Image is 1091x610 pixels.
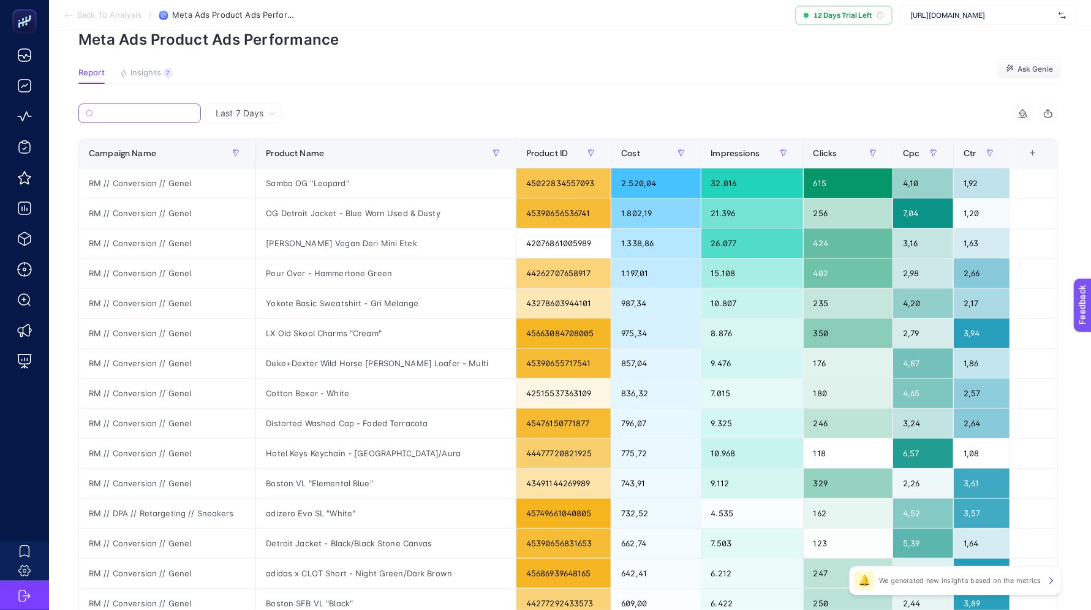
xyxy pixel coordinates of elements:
div: Samba OG "Leopard" [256,168,516,198]
div: 2,57 [954,378,1010,408]
div: LX Old Skool Charms "Cream" [256,318,516,348]
div: Detroit Jacket - Black/Black Stone Canvas [256,529,516,558]
span: Product Name [266,148,324,158]
div: 743,91 [611,469,700,498]
div: 45663084708005 [516,318,611,348]
div: 975,34 [611,318,700,348]
div: 1,63 [954,228,1010,258]
span: Last 7 Days [216,107,263,119]
div: 642,41 [611,559,700,588]
div: 857,04 [611,348,700,378]
div: 8 items selected [1020,148,1030,175]
div: 2,60 [893,559,953,588]
div: 775,72 [611,439,700,468]
div: 118 [804,439,893,468]
div: 3,94 [954,318,1010,348]
div: 732,52 [611,499,700,528]
div: RM // DPA // Retargeting // Sneakers [79,499,255,528]
div: 10.968 [701,439,803,468]
div: 350 [804,318,893,348]
div: adizero Evo SL "White" [256,499,516,528]
div: 246 [804,409,893,438]
div: 235 [804,288,893,318]
span: Ask Genie [1017,64,1053,74]
div: 2,17 [954,288,1010,318]
span: Feedback [7,4,47,13]
div: adidas x CLOT Short - Night Green/Dark Brown [256,559,516,588]
div: 10.807 [701,288,803,318]
div: 615 [804,168,893,198]
div: 43491144269989 [516,469,611,498]
div: 15.108 [701,258,803,288]
span: Product ID [526,148,568,158]
input: Search [98,109,194,118]
div: Boston VL "Elemental Blue" [256,469,516,498]
div: 44477720821925 [516,439,611,468]
div: 162 [804,499,893,528]
div: RM // Conversion // Genel [79,439,255,468]
span: Impressions [711,148,760,158]
div: 9.325 [701,409,803,438]
p: We generated new insights based on the metrics [879,576,1041,586]
div: 7.015 [701,378,803,408]
div: 4,10 [893,168,953,198]
div: 45749661040805 [516,499,611,528]
span: Report [78,68,105,78]
span: Insights [130,68,161,78]
div: 1,92 [954,168,1010,198]
div: RM // Conversion // Genel [79,529,255,558]
div: 🔔 [855,571,874,590]
div: RM // Conversion // Genel [79,469,255,498]
span: / [149,10,152,20]
div: 6,57 [893,439,953,468]
div: 2,66 [954,258,1010,288]
div: 32.016 [701,168,803,198]
div: 2,64 [954,409,1010,438]
div: 9.112 [701,469,803,498]
div: 2,98 [893,258,953,288]
div: 424 [804,228,893,258]
div: RM // Conversion // Genel [79,228,255,258]
div: 3,61 [954,469,1010,498]
div: 329 [804,469,893,498]
div: 2.520,04 [611,168,700,198]
div: 3,57 [954,499,1010,528]
div: Yokote Basic Sweatshirt - Gri Melange [256,288,516,318]
div: Duke+Dexter Wild Horse [PERSON_NAME] Loafer - Multi [256,348,516,378]
p: Meta Ads Product Ads Performance [78,31,1062,48]
div: 21.396 [701,198,803,228]
div: RM // Conversion // Genel [79,198,255,228]
div: 1,86 [954,348,1010,378]
div: 4.535 [701,499,803,528]
div: 3,24 [893,409,953,438]
div: 45686939648165 [516,559,611,588]
div: 26.077 [701,228,803,258]
div: 45022834557093 [516,168,611,198]
span: Cost [621,148,640,158]
div: 45476150771877 [516,409,611,438]
div: 123 [804,529,893,558]
span: 12 Days Trial Left [814,10,872,20]
div: 2,79 [893,318,953,348]
div: RM // Conversion // Genel [79,168,255,198]
div: [PERSON_NAME] Vegan Deri Mini Etek [256,228,516,258]
div: 42515537363109 [516,378,611,408]
span: Meta Ads Product Ads Performance [172,10,295,20]
div: RM // Conversion // Genel [79,409,255,438]
div: RM // Conversion // Genel [79,288,255,318]
div: 1.197,01 [611,258,700,288]
div: 1,08 [954,439,1010,468]
div: 44262707658917 [516,258,611,288]
div: RM // Conversion // Genel [79,378,255,408]
div: 987,34 [611,288,700,318]
div: 4,20 [893,288,953,318]
div: 180 [804,378,893,408]
div: RM // Conversion // Genel [79,318,255,348]
div: 9.476 [701,348,803,378]
span: Clicks [814,148,837,158]
div: RM // Conversion // Genel [79,258,255,288]
div: 43278603944101 [516,288,611,318]
div: 2,26 [893,469,953,498]
div: + [1021,148,1044,158]
div: 176 [804,348,893,378]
